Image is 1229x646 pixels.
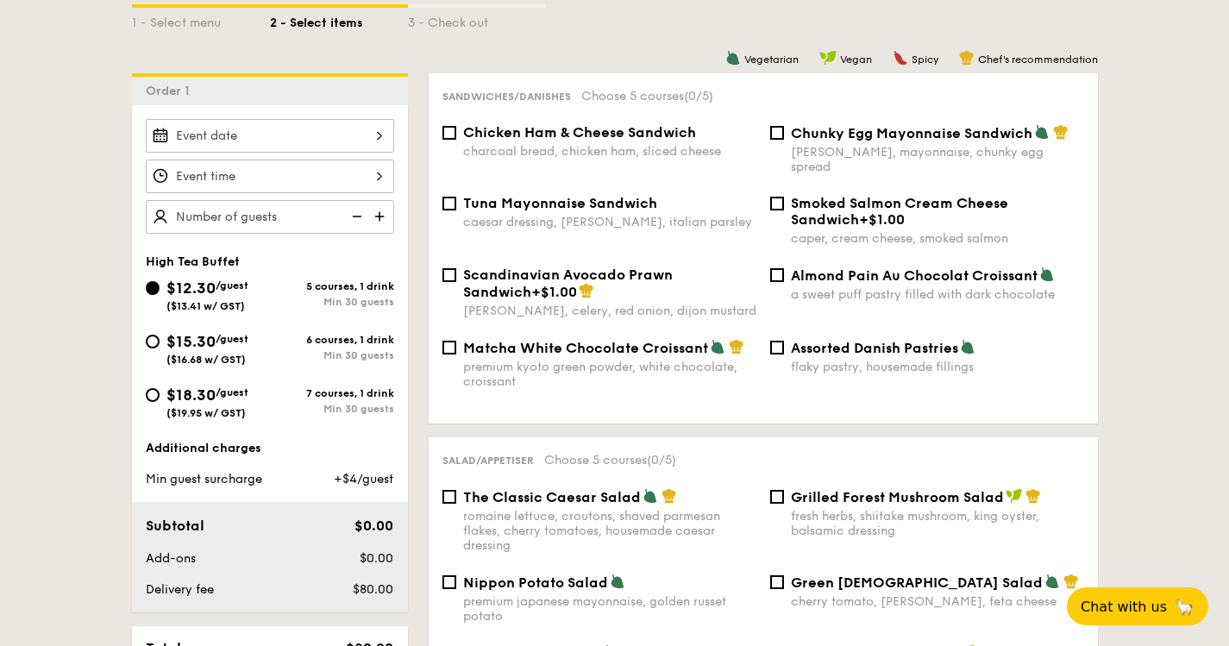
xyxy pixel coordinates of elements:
div: cherry tomato, [PERSON_NAME], feta cheese [791,594,1084,609]
img: icon-vegetarian.fe4039eb.svg [643,488,658,504]
img: icon-vegetarian.fe4039eb.svg [710,339,725,354]
span: Vegetarian [744,53,799,66]
span: Grilled Forest Mushroom Salad [791,489,1004,505]
img: icon-chef-hat.a58ddaea.svg [579,283,594,298]
span: Chef's recommendation [978,53,1098,66]
div: 1 - Select menu [132,8,270,32]
span: 🦙 [1174,597,1195,617]
span: +$4/guest [334,472,393,486]
span: $80.00 [353,582,393,597]
span: $0.00 [360,551,393,566]
div: caesar dressing, [PERSON_NAME], italian parsley [463,215,756,229]
input: Nippon Potato Saladpremium japanese mayonnaise, golden russet potato [442,575,456,589]
input: Number of guests [146,200,394,234]
span: /guest [216,279,248,292]
div: Additional charges [146,440,394,457]
img: icon-vegetarian.fe4039eb.svg [725,50,741,66]
img: icon-chef-hat.a58ddaea.svg [662,488,677,504]
span: Salad/Appetiser [442,455,534,467]
span: ($16.68 w/ GST) [166,354,246,366]
span: Vegan [840,53,872,66]
input: Assorted Danish Pastriesflaky pastry, housemade fillings [770,341,784,354]
span: Choose 5 courses [544,453,676,467]
span: Order 1 [146,84,197,98]
span: Green [DEMOGRAPHIC_DATA] Salad [791,574,1043,591]
input: Smoked Salmon Cream Cheese Sandwich+$1.00caper, cream cheese, smoked salmon [770,197,784,210]
span: Choose 5 courses [581,89,713,103]
span: ($13.41 w/ GST) [166,300,245,312]
span: High Tea Buffet [146,254,240,269]
div: Min 30 guests [270,403,394,415]
div: Min 30 guests [270,349,394,361]
div: flaky pastry, housemade fillings [791,360,1084,374]
span: The Classic Caesar Salad [463,489,641,505]
span: (0/5) [684,89,713,103]
img: icon-chef-hat.a58ddaea.svg [1053,124,1069,140]
img: icon-vegetarian.fe4039eb.svg [1044,574,1060,589]
img: icon-chef-hat.a58ddaea.svg [1063,574,1079,589]
div: a sweet puff pastry filled with dark chocolate [791,287,1084,302]
img: icon-chef-hat.a58ddaea.svg [959,50,975,66]
button: Chat with us🦙 [1067,587,1208,625]
input: Scandinavian Avocado Prawn Sandwich+$1.00[PERSON_NAME], celery, red onion, dijon mustard [442,268,456,282]
span: +$1.00 [859,211,905,228]
img: icon-vegetarian.fe4039eb.svg [960,339,975,354]
input: Grilled Forest Mushroom Saladfresh herbs, shiitake mushroom, king oyster, balsamic dressing [770,490,784,504]
span: $0.00 [354,517,393,534]
input: Matcha White Chocolate Croissantpremium kyoto green powder, white chocolate, croissant [442,341,456,354]
div: 5 courses, 1 drink [270,280,394,292]
span: Assorted Danish Pastries [791,340,958,356]
input: The Classic Caesar Saladromaine lettuce, croutons, shaved parmesan flakes, cherry tomatoes, house... [442,490,456,504]
div: 6 courses, 1 drink [270,334,394,346]
input: Almond Pain Au Chocolat Croissanta sweet puff pastry filled with dark chocolate [770,268,784,282]
img: icon-reduce.1d2dbef1.svg [342,200,368,233]
span: Subtotal [146,517,204,534]
div: 3 - Check out [408,8,546,32]
span: /guest [216,386,248,398]
span: Smoked Salmon Cream Cheese Sandwich [791,195,1008,228]
span: ($19.95 w/ GST) [166,407,246,419]
img: icon-spicy.37a8142b.svg [893,50,908,66]
span: Delivery fee [146,582,214,597]
input: $18.30/guest($19.95 w/ GST)7 courses, 1 drinkMin 30 guests [146,388,160,402]
img: icon-chef-hat.a58ddaea.svg [729,339,744,354]
span: Min guest surcharge [146,472,262,486]
span: $15.30 [166,332,216,351]
img: icon-vegetarian.fe4039eb.svg [1039,267,1055,282]
img: icon-chef-hat.a58ddaea.svg [1025,488,1041,504]
input: Event time [146,160,394,193]
img: icon-vegan.f8ff3823.svg [819,50,837,66]
span: (0/5) [647,453,676,467]
input: $15.30/guest($16.68 w/ GST)6 courses, 1 drinkMin 30 guests [146,335,160,348]
div: 2 - Select items [270,8,408,32]
span: Chicken Ham & Cheese Sandwich [463,124,696,141]
span: Matcha White Chocolate Croissant [463,340,708,356]
span: $18.30 [166,386,216,405]
span: Scandinavian Avocado Prawn Sandwich [463,267,673,300]
input: Green [DEMOGRAPHIC_DATA] Saladcherry tomato, [PERSON_NAME], feta cheese [770,575,784,589]
div: [PERSON_NAME], celery, red onion, dijon mustard [463,304,756,318]
div: caper, cream cheese, smoked salmon [791,231,1084,246]
div: 7 courses, 1 drink [270,387,394,399]
span: Spicy [912,53,938,66]
img: icon-vegetarian.fe4039eb.svg [1034,124,1050,140]
div: romaine lettuce, croutons, shaved parmesan flakes, cherry tomatoes, housemade caesar dressing [463,509,756,553]
span: Chunky Egg Mayonnaise Sandwich [791,125,1032,141]
div: fresh herbs, shiitake mushroom, king oyster, balsamic dressing [791,509,1084,538]
span: Almond Pain Au Chocolat Croissant [791,267,1038,284]
input: Chunky Egg Mayonnaise Sandwich[PERSON_NAME], mayonnaise, chunky egg spread [770,126,784,140]
span: $12.30 [166,279,216,298]
span: Nippon Potato Salad [463,574,608,591]
div: charcoal bread, chicken ham, sliced cheese [463,144,756,159]
input: $12.30/guest($13.41 w/ GST)5 courses, 1 drinkMin 30 guests [146,281,160,295]
input: Tuna Mayonnaise Sandwichcaesar dressing, [PERSON_NAME], italian parsley [442,197,456,210]
span: Tuna Mayonnaise Sandwich [463,195,657,211]
div: premium japanese mayonnaise, golden russet potato [463,594,756,624]
span: Chat with us [1081,599,1167,615]
img: icon-vegetarian.fe4039eb.svg [610,574,625,589]
div: premium kyoto green powder, white chocolate, croissant [463,360,756,389]
img: icon-add.58712e84.svg [368,200,394,233]
span: Add-ons [146,551,196,566]
div: Min 30 guests [270,296,394,308]
input: Chicken Ham & Cheese Sandwichcharcoal bread, chicken ham, sliced cheese [442,126,456,140]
